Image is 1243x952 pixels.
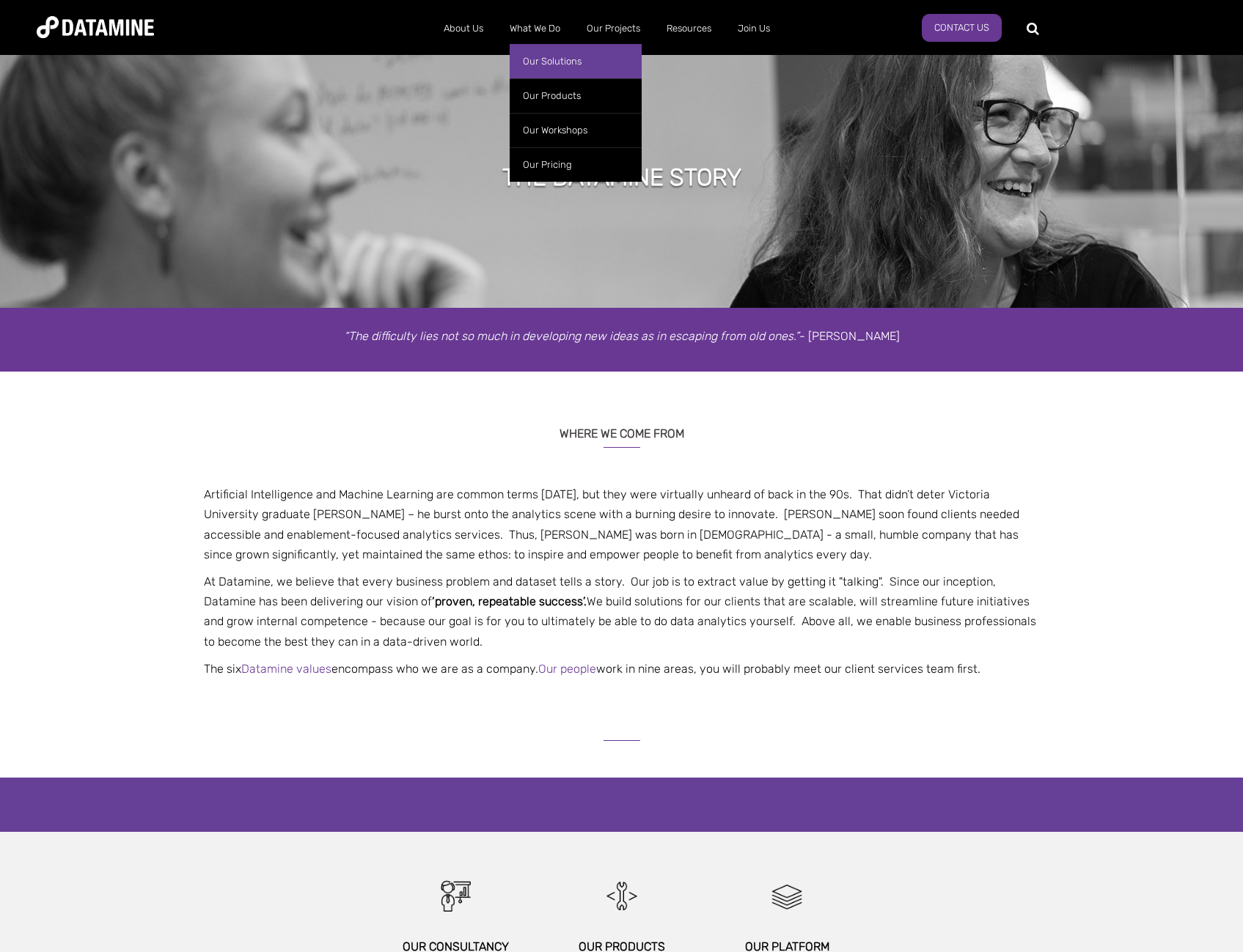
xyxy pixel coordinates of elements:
[510,147,642,182] a: Our Pricing
[193,572,1051,652] p: At Datamine, we believe that every business problem and dataset tells a story. Our job is to extr...
[590,863,653,929] img: Development.png
[510,44,642,78] a: Our Solutions
[756,863,819,929] img: Platform.png
[502,161,741,193] h1: THE DATAMINE STORY
[653,10,725,48] a: Resources
[241,662,331,676] a: Datamine values
[510,78,642,113] a: Our Products
[432,594,587,608] span: ‘proven, repeatable success’.
[344,329,799,343] em: “The difficulty lies not so much in developing new ideas as in escaping from old ones.”
[193,484,1051,564] p: Artificial Intelligence and Machine Learning are common terms [DATE], but they were virtually unh...
[538,662,596,676] a: Our people
[510,113,642,147] a: Our Workshops
[424,863,487,929] img: Workshop.png
[37,16,154,38] img: Datamine
[193,326,1051,346] p: - [PERSON_NAME]
[496,10,573,48] a: What We Do
[520,793,723,825] h4: Our services
[922,14,1002,42] a: Contact Us
[193,408,1051,448] h3: WHERE WE COME FROM
[193,659,1051,679] p: The six encompass who we are as a company. work in nine areas, you will probably meet our client ...
[573,10,653,48] a: Our Projects
[430,10,496,48] a: About Us
[725,10,783,48] a: Join Us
